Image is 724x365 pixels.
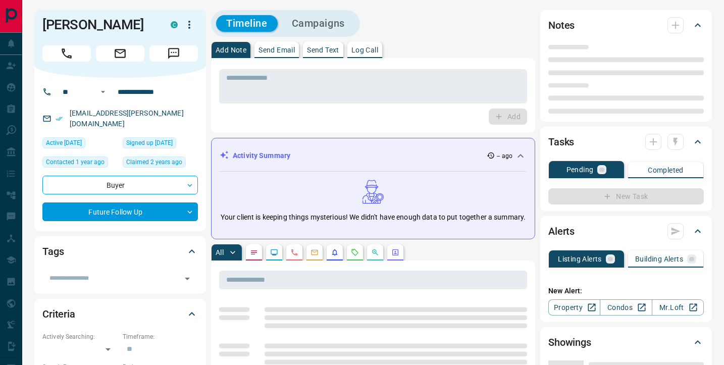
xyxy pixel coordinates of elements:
svg: Calls [290,248,298,256]
svg: Notes [250,248,258,256]
div: Buyer [42,176,198,194]
p: Log Call [351,46,378,54]
h2: Showings [548,334,591,350]
p: Send Email [258,46,295,54]
div: Alerts [548,219,704,243]
h2: Alerts [548,223,575,239]
p: Timeframe: [123,332,198,341]
div: Mon Jul 22 2019 [123,137,198,151]
svg: Requests [351,248,359,256]
svg: Email Verified [56,115,63,122]
span: Claimed 2 years ago [126,157,182,167]
a: Condos [600,299,652,316]
button: Open [97,86,109,98]
h2: Notes [548,17,575,33]
button: Timeline [216,15,278,32]
svg: Emails [311,248,319,256]
div: Wed Sep 06 2023 [42,137,118,151]
svg: Lead Browsing Activity [270,248,278,256]
h2: Criteria [42,306,75,322]
p: Your client is keeping things mysterious! We didn't have enough data to put together a summary. [221,212,526,223]
p: Completed [648,167,684,174]
a: Mr.Loft [652,299,704,316]
span: Contacted 1 year ago [46,157,105,167]
a: Property [548,299,600,316]
button: Open [180,272,194,286]
div: Sun Oct 01 2023 [42,157,118,171]
span: Call [42,45,91,62]
h2: Tags [42,243,64,259]
span: Active [DATE] [46,138,82,148]
h1: [PERSON_NAME] [42,17,156,33]
p: Send Text [307,46,339,54]
div: Tags [42,239,198,264]
div: Activity Summary-- ago [220,146,527,165]
span: Email [96,45,144,62]
p: Building Alerts [635,255,683,263]
p: Activity Summary [233,150,290,161]
p: Add Note [216,46,246,54]
div: Future Follow Up [42,202,198,221]
div: Tue Mar 07 2023 [123,157,198,171]
p: Actively Searching: [42,332,118,341]
span: Message [149,45,198,62]
div: condos.ca [171,21,178,28]
svg: Opportunities [371,248,379,256]
div: Tasks [548,130,704,154]
a: [EMAIL_ADDRESS][PERSON_NAME][DOMAIN_NAME] [70,109,184,128]
p: All [216,249,224,256]
div: Showings [548,330,704,354]
h2: Tasks [548,134,574,150]
div: Criteria [42,302,198,326]
button: Campaigns [282,15,355,32]
p: New Alert: [548,286,704,296]
p: Pending [566,166,594,173]
p: -- ago [497,151,512,161]
div: Notes [548,13,704,37]
p: Listing Alerts [558,255,602,263]
span: Signed up [DATE] [126,138,173,148]
svg: Agent Actions [391,248,399,256]
svg: Listing Alerts [331,248,339,256]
